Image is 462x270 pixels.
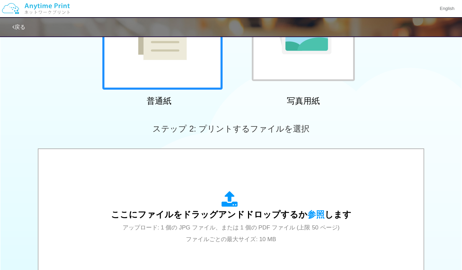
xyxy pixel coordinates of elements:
[111,210,351,219] span: ここにファイルをドラッグアンドドロップするか します
[12,24,25,30] a: 戻る
[123,224,340,243] span: アップロード: 1 個の JPG ファイル、または 1 個の PDF ファイル (上限 50 ページ) ファイルごとの最大サイズ: 10 MB
[99,97,219,105] h2: 普通紙
[153,124,309,133] span: ステップ 2: プリントするファイルを選択
[307,210,325,219] span: 参照
[243,97,363,105] h2: 写真用紙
